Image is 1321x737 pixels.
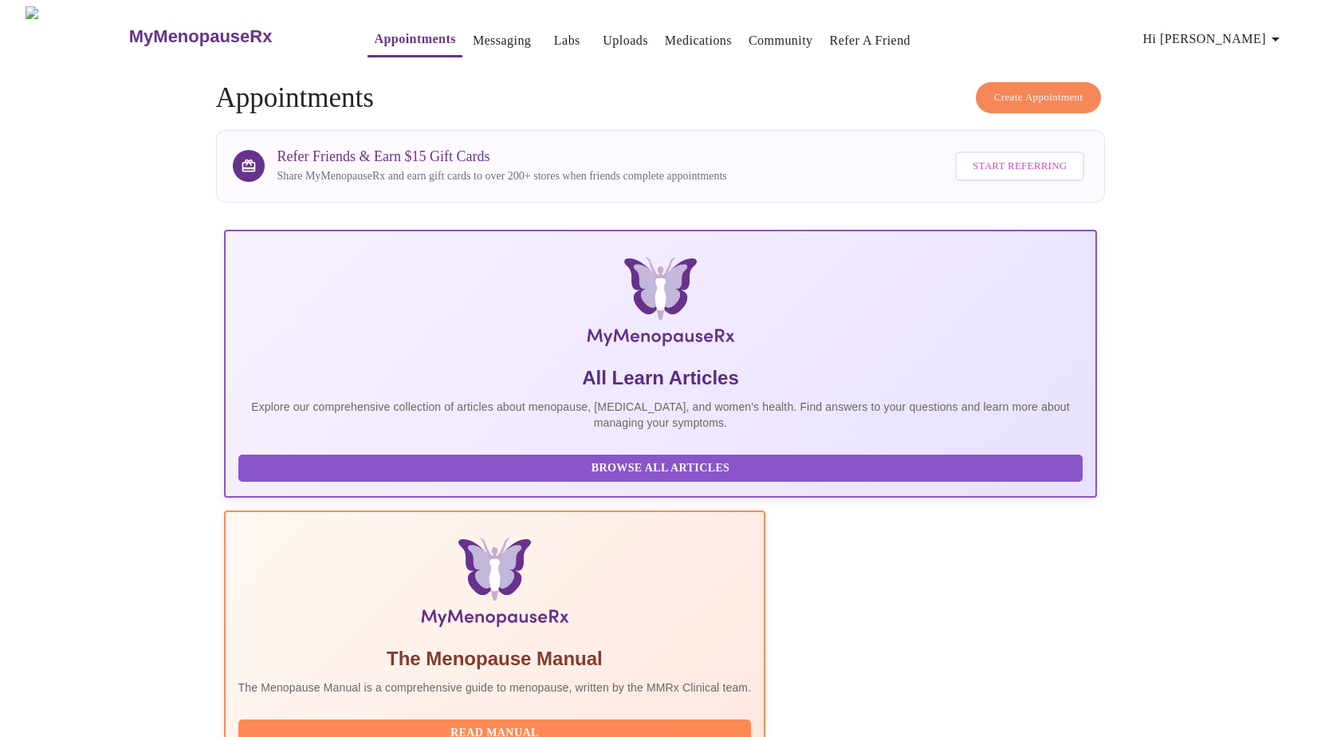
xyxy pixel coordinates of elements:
[541,25,592,57] button: Labs
[369,257,952,353] img: MyMenopauseRx Logo
[26,6,127,66] img: MyMenopauseRx Logo
[368,23,462,57] button: Appointments
[955,152,1084,181] button: Start Referring
[830,30,911,52] a: Refer a Friend
[749,30,813,52] a: Community
[976,82,1102,113] button: Create Appointment
[473,30,531,52] a: Messaging
[277,168,727,184] p: Share MyMenopauseRx and earn gift cards to over 200+ stores when friends complete appointments
[216,82,1106,114] h4: Appointments
[320,538,670,633] img: Menopause Manual
[742,25,820,57] button: Community
[951,144,1088,189] a: Start Referring
[127,9,336,65] a: MyMenopauseRx
[238,460,1087,474] a: Browse All Articles
[665,30,732,52] a: Medications
[603,30,648,52] a: Uploads
[238,680,752,696] p: The Menopause Manual is a comprehensive guide to menopause, written by the MMRx Clinical team.
[994,89,1083,107] span: Create Appointment
[238,365,1083,391] h5: All Learn Articles
[254,459,1067,479] span: Browse All Articles
[374,28,455,50] a: Appointments
[554,30,580,52] a: Labs
[973,157,1067,175] span: Start Referring
[277,148,727,165] h3: Refer Friends & Earn $15 Gift Cards
[238,399,1083,431] p: Explore our comprehensive collection of articles about menopause, [MEDICAL_DATA], and women's hea...
[1137,23,1292,55] button: Hi [PERSON_NAME]
[238,455,1083,483] button: Browse All Articles
[824,25,918,57] button: Refer a Friend
[238,646,752,672] h5: The Menopause Manual
[129,26,273,47] h3: MyMenopauseRx
[659,25,738,57] button: Medications
[1143,28,1285,50] span: Hi [PERSON_NAME]
[466,25,537,57] button: Messaging
[596,25,655,57] button: Uploads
